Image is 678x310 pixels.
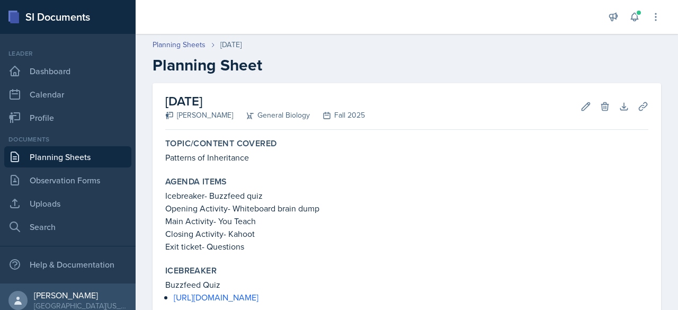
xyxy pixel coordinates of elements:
label: Agenda items [165,176,227,187]
a: Planning Sheets [153,39,206,50]
a: Planning Sheets [4,146,131,167]
p: Buzzfeed Quiz [165,278,648,291]
h2: [DATE] [165,92,365,111]
p: Closing Activity- Kahoot [165,227,648,240]
a: Dashboard [4,60,131,82]
h2: Planning Sheet [153,56,661,75]
a: Calendar [4,84,131,105]
div: Help & Documentation [4,254,131,275]
p: Opening Activity- Whiteboard brain dump [165,202,648,215]
div: Fall 2025 [310,110,365,121]
a: Search [4,216,131,237]
div: Leader [4,49,131,58]
a: Observation Forms [4,170,131,191]
div: [DATE] [220,39,242,50]
a: [URL][DOMAIN_NAME] [174,291,258,303]
p: Main Activity- You Teach [165,215,648,227]
div: [PERSON_NAME] [165,110,233,121]
div: [PERSON_NAME] [34,290,127,300]
label: Icebreaker [165,265,217,276]
label: Topic/Content Covered [165,138,276,149]
p: Icebreaker- Buzzfeed quiz [165,189,648,202]
a: Uploads [4,193,131,214]
a: Profile [4,107,131,128]
p: Patterns of Inheritance [165,151,648,164]
p: Exit ticket- Questions [165,240,648,253]
div: General Biology [233,110,310,121]
div: Documents [4,135,131,144]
